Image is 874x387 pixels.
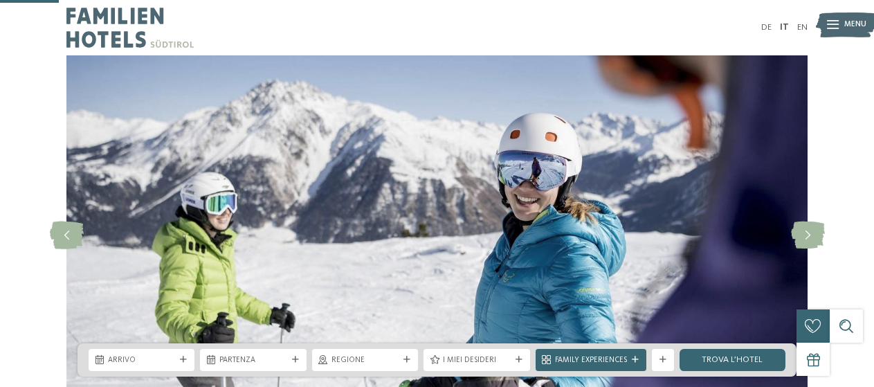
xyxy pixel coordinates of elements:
[761,23,772,32] a: DE
[680,349,785,371] a: trova l’hotel
[331,355,399,366] span: Regione
[443,355,510,366] span: I miei desideri
[555,355,627,366] span: Family Experiences
[844,19,866,30] span: Menu
[780,23,789,32] a: IT
[219,355,286,366] span: Partenza
[108,355,175,366] span: Arrivo
[797,23,808,32] a: EN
